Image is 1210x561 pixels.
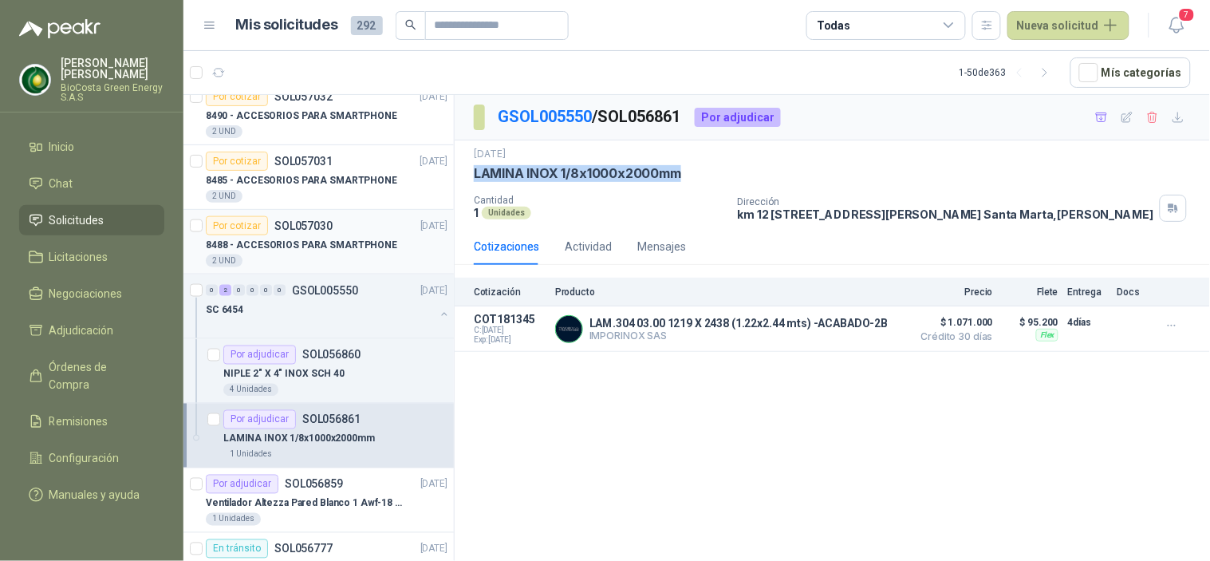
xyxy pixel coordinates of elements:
div: 1 Unidades [223,448,278,461]
span: Negociaciones [49,285,123,302]
p: [DATE] [420,542,447,557]
a: Licitaciones [19,242,164,272]
p: Dirección [738,196,1154,207]
p: LAMINA INOX 1/8x1000x2000mm [223,432,375,447]
div: 0 [246,285,258,296]
p: Producto [555,286,904,298]
p: [DATE] [420,89,447,105]
a: Por cotizarSOL057030[DATE] 8488 - ACCESORIOS PARA SMARTPHONE2 UND [183,210,454,275]
p: Entrega [1068,286,1108,298]
a: Por cotizarSOL057032[DATE] 8490 - ACCESORIOS PARA SMARTPHONE2 UND [183,81,454,145]
span: Solicitudes [49,211,104,229]
a: Por cotizarSOL057031[DATE] 8485 - ACCESORIOS PARA SMARTPHONE2 UND [183,145,454,210]
div: 1 Unidades [206,513,261,526]
p: 8488 - ACCESORIOS PARA SMARTPHONE [206,238,397,253]
div: Unidades [482,207,531,219]
p: SOL057030 [274,220,333,231]
p: NIPLE 2" X 4" INOX SCH 40 [223,367,345,382]
div: Por cotizar [206,87,268,106]
p: $ 95.200 [1003,313,1058,332]
div: 2 [219,285,231,296]
span: Órdenes de Compra [49,358,149,393]
span: 292 [351,16,383,35]
p: Ventilador Altezza Pared Blanco 1 Awf-18 Pro Balinera [206,496,404,512]
span: Exp: [DATE] [474,335,546,345]
span: Crédito 30 días [913,332,993,342]
p: SOL057031 [274,156,333,167]
p: GSOL005550 [292,285,358,296]
a: Por adjudicarSOL056859[DATE] Ventilador Altezza Pared Blanco 1 Awf-18 Pro Balinera1 Unidades [183,468,454,533]
div: 2 UND [206,125,242,138]
p: / SOL056861 [498,105,682,129]
p: 1 [474,206,479,219]
span: Remisiones [49,413,108,430]
div: 0 [274,285,286,296]
img: Logo peakr [19,19,101,38]
div: 4 Unidades [223,384,278,397]
div: Todas [817,17,850,34]
a: Por adjudicarSOL056861LAMINA INOX 1/8x1000x2000mm1 Unidades [183,404,454,468]
button: 7 [1162,11,1191,40]
div: 2 UND [206,255,242,267]
a: Órdenes de Compra [19,352,164,400]
span: Configuración [49,449,120,467]
p: Precio [913,286,993,298]
div: 0 [206,285,218,296]
p: [DATE] [420,283,447,298]
p: [DATE] [474,147,506,162]
p: SC 6454 [206,302,243,318]
a: GSOL005550 [498,107,592,126]
span: C: [DATE] [474,326,546,335]
div: 0 [233,285,245,296]
span: Manuales y ayuda [49,486,140,504]
div: 0 [260,285,272,296]
div: Por adjudicar [223,410,296,429]
div: 1 - 50 de 363 [960,60,1058,85]
span: search [405,19,416,30]
h1: Mis solicitudes [236,14,338,37]
p: Cotización [474,286,546,298]
p: 8490 - ACCESORIOS PARA SMARTPHONE [206,109,397,124]
p: 8485 - ACCESORIOS PARA SMARTPHONE [206,173,397,188]
p: BioCosta Green Energy S.A.S [61,83,164,102]
p: SOL057032 [274,91,333,102]
p: 4 días [1068,313,1108,332]
a: Configuración [19,443,164,473]
div: Por adjudicar [206,475,278,494]
p: SOL056777 [274,543,333,555]
p: Flete [1003,286,1058,298]
p: Docs [1117,286,1149,298]
p: [DATE] [420,154,447,169]
p: [DATE] [420,477,447,492]
p: Cantidad [474,195,725,206]
p: IMPORINOX SAS [589,330,889,342]
div: Por adjudicar [695,108,781,127]
span: 7 [1178,7,1196,22]
div: Por adjudicar [223,346,296,365]
p: SOL056860 [302,350,361,361]
div: Por cotizar [206,152,268,171]
span: Licitaciones [49,248,108,266]
p: SOL056859 [285,479,343,490]
span: $ 1.071.000 [913,313,993,332]
a: Chat [19,168,164,199]
p: COT181345 [474,313,546,326]
div: 2 UND [206,190,242,203]
div: Mensajes [637,238,686,255]
a: Por adjudicarSOL056860NIPLE 2" X 4" INOX SCH 404 Unidades [183,339,454,404]
img: Company Logo [20,65,50,95]
span: Chat [49,175,73,192]
a: 0 2 0 0 0 0 GSOL005550[DATE] SC 6454 [206,281,451,332]
span: Adjudicación [49,322,114,339]
a: Manuales y ayuda [19,480,164,510]
div: Cotizaciones [474,238,539,255]
a: Inicio [19,132,164,162]
p: LAMINA INOX 1/8x1000x2000mm [474,165,681,182]
div: Actividad [565,238,612,255]
span: Inicio [49,138,75,156]
div: En tránsito [206,539,268,559]
div: Flex [1036,329,1058,342]
a: Solicitudes [19,205,164,235]
p: SOL056861 [302,414,361,425]
p: [DATE] [420,219,447,234]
